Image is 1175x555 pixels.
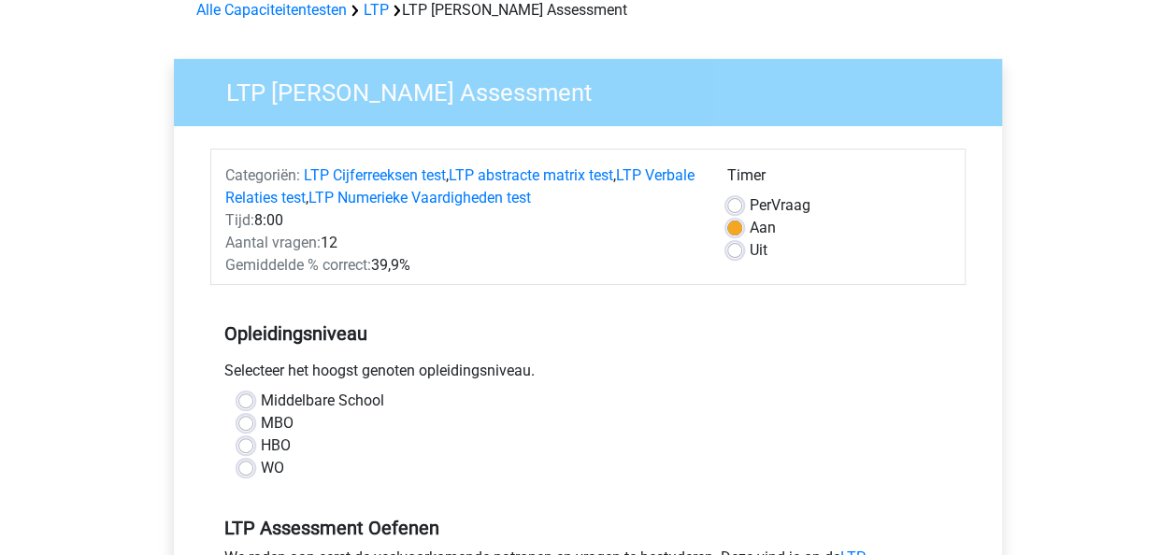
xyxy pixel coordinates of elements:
[750,194,810,217] label: Vraag
[225,234,321,251] span: Aantal vragen:
[261,412,294,434] label: MBO
[210,360,966,390] div: Selecteer het hoogst genoten opleidingsniveau.
[308,189,531,206] a: LTP Numerieke Vaardigheden test
[211,232,713,254] div: 12
[225,256,371,274] span: Gemiddelde % correct:
[224,517,952,539] h5: LTP Assessment Oefenen
[225,211,254,229] span: Tijd:
[727,164,951,194] div: Timer
[449,166,613,184] a: LTP abstracte matrix test
[225,166,300,184] span: Categoriën:
[211,209,713,232] div: 8:00
[196,1,347,19] a: Alle Capaciteitentesten
[211,164,713,209] div: , , ,
[750,196,771,214] span: Per
[204,71,988,107] h3: LTP [PERSON_NAME] Assessment
[261,390,384,412] label: Middelbare School
[261,434,291,457] label: HBO
[364,1,389,19] a: LTP
[750,217,776,239] label: Aan
[211,254,713,277] div: 39,9%
[304,166,446,184] a: LTP Cijferreeksen test
[261,457,284,479] label: WO
[750,239,767,262] label: Uit
[224,315,952,352] h5: Opleidingsniveau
